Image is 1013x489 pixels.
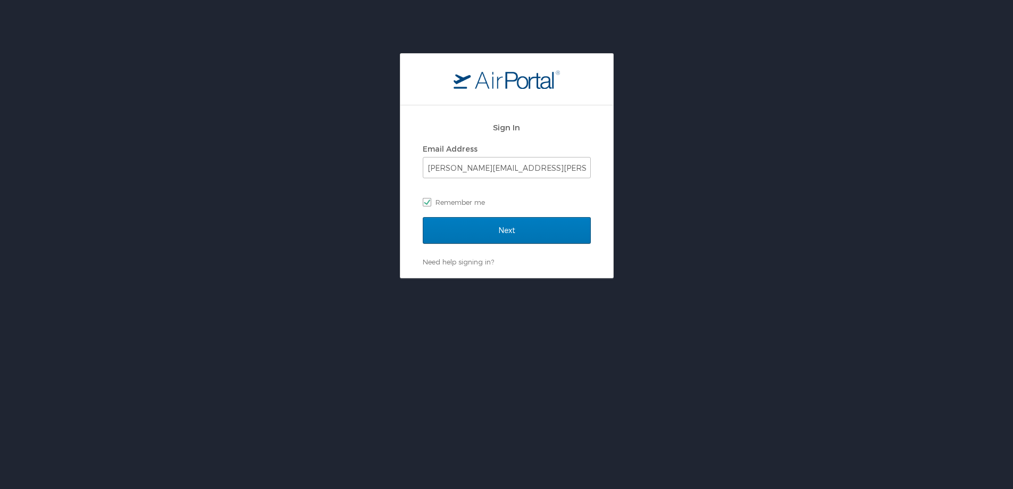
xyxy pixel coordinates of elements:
img: logo [454,70,560,89]
label: Email Address [423,144,478,153]
a: Need help signing in? [423,258,494,266]
input: Next [423,217,591,244]
label: Remember me [423,194,591,210]
h2: Sign In [423,121,591,134]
